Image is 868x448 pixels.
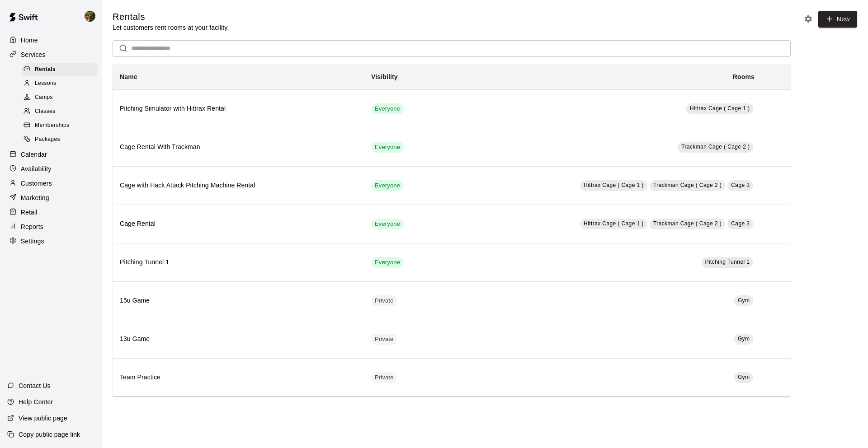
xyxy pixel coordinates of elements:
p: View public page [19,414,67,423]
span: Rentals [35,65,56,74]
a: Rentals [22,62,102,76]
p: Contact Us [19,381,51,390]
a: Memberships [22,119,102,133]
span: Everyone [371,105,404,113]
p: Customers [21,179,52,188]
span: Lessons [35,79,57,88]
div: This service is hidden, and can only be accessed via a direct link [371,334,397,345]
span: Gym [738,297,750,303]
div: Rentals [22,63,98,76]
div: This service is visible to all of your customers [371,142,404,153]
span: Private [371,297,397,305]
span: Cage 3 [731,182,750,188]
span: Pitching Tunnel 1 [705,259,750,265]
a: Services [7,48,94,61]
span: Private [371,335,397,344]
div: Memberships [22,119,98,132]
a: Lessons [22,76,102,90]
span: Trackman Cage ( Cage 2 ) [681,144,750,150]
span: Trackman Cage ( Cage 2 ) [653,220,722,227]
p: Availability [21,164,52,173]
div: This service is visible to all of your customers [371,180,404,191]
span: Everyone [371,220,404,229]
a: Availability [7,162,94,176]
h6: Cage Rental [120,219,357,229]
b: Visibility [371,73,398,80]
a: Home [7,33,94,47]
div: Francisco Gracesqui [83,7,102,25]
img: Francisco Gracesqui [85,11,95,22]
a: Customers [7,177,94,190]
a: Calendar [7,148,94,161]
span: Hittrax Cage ( Cage 1 ) [584,182,644,188]
span: Everyone [371,258,404,267]
span: Camps [35,93,53,102]
p: Services [21,50,46,59]
span: Private [371,373,397,382]
p: Settings [21,237,44,246]
p: Reports [21,222,43,231]
b: Rooms [733,73,755,80]
a: Camps [22,91,102,105]
div: Camps [22,91,98,104]
button: Rental settings [802,12,815,26]
p: Copy public page link [19,430,80,439]
h6: 13u Game [120,334,357,344]
span: Packages [35,135,60,144]
span: Hittrax Cage ( Cage 1 ) [584,220,644,227]
span: Memberships [35,121,69,130]
span: Gym [738,336,750,342]
span: Classes [35,107,55,116]
span: Everyone [371,182,404,190]
a: Packages [22,133,102,147]
h6: Cage Rental With Trackman [120,142,357,152]
span: Cage 3 [731,220,750,227]
a: Retail [7,205,94,219]
div: This service is hidden, and can only be accessed via a direct link [371,372,397,383]
h6: Pitching Simulator with Hittrax Rental [120,104,357,114]
div: Classes [22,105,98,118]
div: This service is visible to all of your customers [371,103,404,114]
span: Everyone [371,143,404,152]
p: Home [21,36,38,45]
h6: 15u Game [120,296,357,306]
span: Gym [738,374,750,380]
div: Lessons [22,77,98,90]
a: Reports [7,220,94,233]
p: Retail [21,208,38,217]
a: Settings [7,234,94,248]
table: simple table [113,64,791,397]
h6: Pitching Tunnel 1 [120,257,357,267]
p: Help Center [19,397,53,406]
p: Marketing [21,193,49,202]
p: Let customers rent rooms at your facility. [113,23,229,32]
a: New [818,11,857,28]
h6: Cage with Hack Attack Pitching Machine Rental [120,181,357,191]
div: This service is visible to all of your customers [371,219,404,229]
h5: Rentals [113,11,229,23]
p: Calendar [21,150,47,159]
a: Marketing [7,191,94,205]
div: Packages [22,133,98,146]
a: Classes [22,105,102,119]
span: Trackman Cage ( Cage 2 ) [653,182,722,188]
span: Hittrax Cage ( Cage 1 ) [690,105,750,112]
div: This service is hidden, and can only be accessed via a direct link [371,295,397,306]
div: This service is visible to all of your customers [371,257,404,268]
b: Name [120,73,137,80]
h6: Team Practice [120,373,357,383]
